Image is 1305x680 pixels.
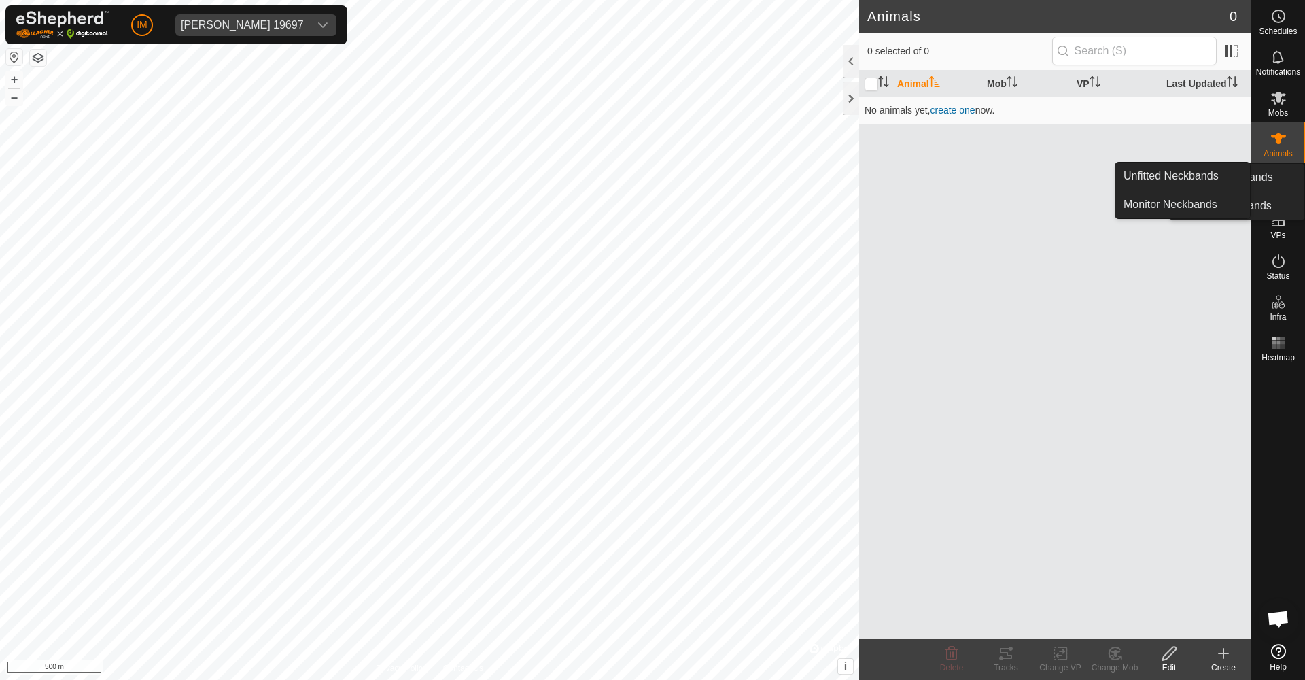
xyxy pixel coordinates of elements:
[867,8,1230,24] h2: Animals
[443,662,483,675] a: Contact Us
[930,105,975,116] span: create one
[981,71,1071,97] th: Mob
[1115,163,1250,190] a: Unfitted Neckbands
[6,71,22,88] button: +
[1258,598,1299,639] a: Chat abierto
[175,14,309,36] span: Dionisio Martin Sanchez Hernandez 19697
[940,663,964,673] span: Delete
[1196,662,1251,674] div: Create
[892,71,981,97] th: Animal
[1007,78,1017,89] p-sorticon: Activate to sort
[30,50,46,66] button: Map Layers
[979,662,1033,674] div: Tracks
[1227,78,1238,89] p-sorticon: Activate to sort
[1115,191,1250,218] a: Monitor Neckbands
[1259,27,1297,35] span: Schedules
[867,44,1052,58] span: 0 selected of 0
[1270,231,1285,239] span: VPs
[929,78,940,89] p-sorticon: Activate to sort
[1270,313,1286,321] span: Infra
[1264,150,1293,158] span: Animals
[181,20,304,31] div: [PERSON_NAME] 19697
[844,660,847,672] span: i
[1261,354,1295,362] span: Heatmap
[1124,168,1219,184] span: Unfitted Neckbands
[1266,272,1289,280] span: Status
[376,662,427,675] a: Privacy Policy
[1124,197,1217,213] span: Monitor Neckbands
[878,78,889,89] p-sorticon: Activate to sort
[1251,639,1305,677] a: Help
[1268,109,1288,117] span: Mobs
[6,49,22,65] button: Reset Map
[16,11,109,39] img: Gallagher Logo
[838,659,853,674] button: i
[309,14,336,36] div: dropdown trigger
[859,97,1251,124] td: No animals yet, now.
[1071,71,1161,97] th: VP
[1142,662,1196,674] div: Edit
[6,89,22,105] button: –
[1087,662,1142,674] div: Change Mob
[1052,37,1217,65] input: Search (S)
[1033,662,1087,674] div: Change VP
[1256,68,1300,76] span: Notifications
[1230,6,1237,27] span: 0
[137,18,147,32] span: IM
[1090,78,1100,89] p-sorticon: Activate to sort
[1161,71,1251,97] th: Last Updated
[1270,663,1287,671] span: Help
